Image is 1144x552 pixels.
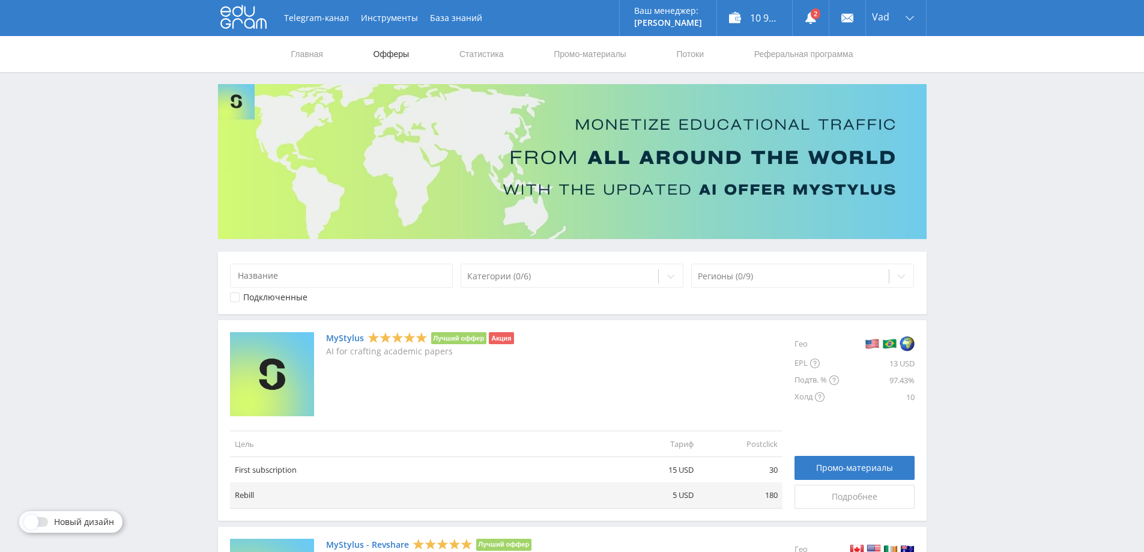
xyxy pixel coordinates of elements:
[290,36,324,72] a: Главная
[230,457,614,483] td: First subscription
[634,18,702,28] p: [PERSON_NAME]
[614,482,698,508] td: 5 USD
[489,332,513,344] li: Акция
[794,372,839,389] div: Подтв. %
[218,84,927,239] img: Banner
[326,333,364,343] a: MyStylus
[753,36,855,72] a: Реферальная программа
[839,372,915,389] div: 97.43%
[614,457,698,483] td: 15 USD
[698,431,782,456] td: Postclick
[872,12,889,22] span: Vad
[243,293,307,302] div: Подключенные
[698,457,782,483] td: 30
[230,332,314,416] img: MyStylus
[832,492,877,502] span: Подробнее
[794,456,915,480] a: Промо-материалы
[54,517,114,527] span: Новый дизайн
[675,36,705,72] a: Потоки
[794,332,839,355] div: Гео
[326,347,514,356] p: AI for crafting academic papers
[634,6,702,16] p: Ваш менеджер:
[552,36,627,72] a: Промо-материалы
[698,482,782,508] td: 180
[476,539,532,551] li: Лучший оффер
[458,36,505,72] a: Статистика
[230,482,614,508] td: Rebill
[413,538,473,550] div: 5 Stars
[614,431,698,456] td: Тариф
[794,389,839,405] div: Холд
[839,389,915,405] div: 10
[326,540,409,550] a: MyStylus - Revshare
[839,355,915,372] div: 13 USD
[372,36,411,72] a: Офферы
[794,355,839,372] div: EPL
[816,463,893,473] span: Промо-материалы
[230,264,453,288] input: Название
[431,332,487,344] li: Лучший оффер
[368,332,428,344] div: 5 Stars
[230,431,614,456] td: Цель
[794,485,915,509] a: Подробнее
